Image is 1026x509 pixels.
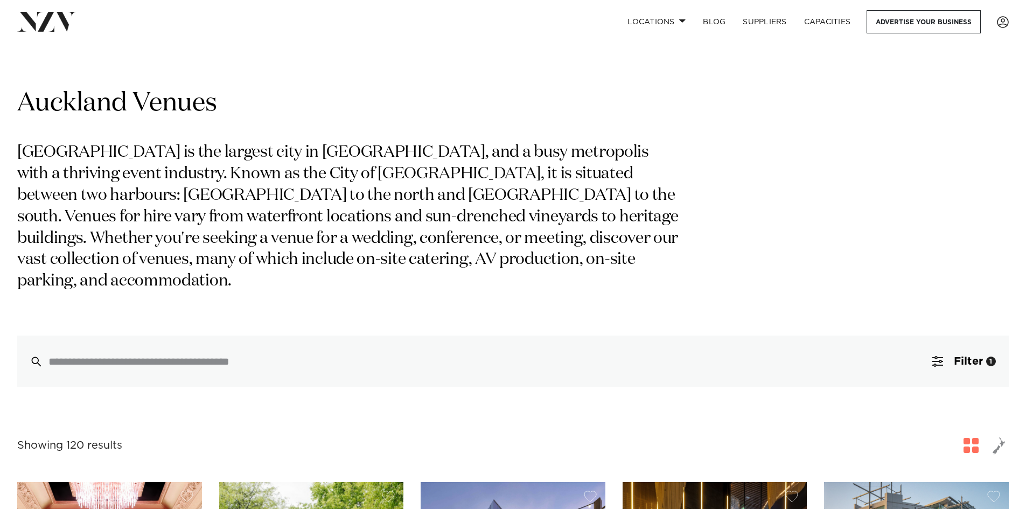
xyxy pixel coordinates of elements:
a: BLOG [694,10,734,33]
a: Locations [619,10,694,33]
a: Capacities [795,10,860,33]
p: [GEOGRAPHIC_DATA] is the largest city in [GEOGRAPHIC_DATA], and a busy metropolis with a thriving... [17,142,683,292]
span: Filter [954,356,983,367]
img: nzv-logo.png [17,12,76,31]
a: SUPPLIERS [734,10,795,33]
div: Showing 120 results [17,437,122,454]
h1: Auckland Venues [17,87,1009,121]
button: Filter1 [919,336,1009,387]
a: Advertise your business [867,10,981,33]
div: 1 [986,357,996,366]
